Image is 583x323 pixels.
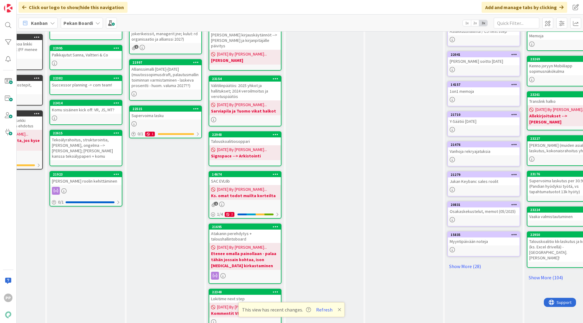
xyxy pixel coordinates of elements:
span: This view has recent changes. [242,306,311,313]
div: 15835Myyntipäivään noteja [448,232,520,245]
img: Visit kanbanzone.com [4,4,12,12]
b: Signspace --> Arkistointi [211,153,279,159]
b: [PERSON_NAME] [211,57,279,63]
span: 1 [214,202,218,206]
button: Refresh [314,306,335,314]
span: 1 / 4 [217,211,223,217]
input: Quick Filter... [494,18,539,29]
span: [DATE] By [PERSON_NAME]... [217,244,267,251]
div: Talousennuste 2.0 (myynti: jokerikeissit, managerit jne; kulut: rd organisaatio ja allianssi 2027) [130,24,201,43]
div: 22414 [50,100,122,106]
div: 15835 [448,232,520,237]
div: 21923 [50,172,122,177]
span: 0 / 1 [138,131,143,137]
a: 21923[PERSON_NAME] roolin kehittäminen0/1 [49,171,122,207]
div: 22041 [451,52,520,57]
span: [DATE] By [PERSON_NAME]... [217,304,267,310]
div: 22041 [448,52,520,57]
div: Successor planning -> com team! [50,81,122,89]
a: 21997Allianssimalli [DATE]-[DATE] (muutossopimusdraft, palautusmallin toiminnan varmistaminen - l... [129,59,202,101]
div: 22041[PERSON_NAME] soitto [DATE] [448,52,520,65]
span: Support [13,1,28,8]
a: 20831Osakaskekustelut, memot (05/2025) [447,201,520,227]
div: 22382Successor planning -> com team! [50,76,122,89]
div: 20831Osakaskekustelut, memot (05/2025) [448,202,520,215]
div: Komu sisäinen kick off: VR, JS, MT? [50,106,122,114]
div: Supervoima lasku [130,112,201,119]
a: 22041[PERSON_NAME] soitto [DATE] [447,51,520,76]
div: 1on1 memoja [448,87,520,95]
div: 23154Välitilinpäätös: 2025 yhkot ja hallitukset; 2024 veroilmoitus ja verotuspäätös [209,76,281,100]
div: 1/42 [209,210,281,218]
div: 20831 [448,202,520,207]
div: 21997 [132,60,201,65]
div: Tekoälyrahoitus, strukturointia, [PERSON_NAME], ongelma --> [PERSON_NAME]; [PERSON_NAME] kanssa t... [50,136,122,160]
div: 21476 [451,143,520,147]
div: Jukan Keybanc sales roolit [448,177,520,185]
a: 22382Successor planning -> com team! [49,75,122,95]
div: 21923[PERSON_NAME] roolin kehittäminen [50,172,122,185]
b: Kommentit VR, JM, RV [211,310,279,316]
div: 22414Komu sisäinen kick off: VR, JS, MT? [50,100,122,114]
span: 1x [463,20,471,26]
div: SAC EVL6b [209,177,281,185]
a: 22948Talouskoalitiosoppari[DATE] By [PERSON_NAME]...Signspace --> Arkistointi [209,131,281,166]
div: [PERSON_NAME] soitto [DATE] [448,57,520,65]
b: Ks. omat todot muilta korteilta [211,193,279,199]
div: PP [4,294,12,302]
div: Vanhoja rekryajatuksia [448,147,520,155]
div: 22414 [53,101,122,105]
div: 14674SAC EVL6b [209,172,281,185]
div: 21695Atakanin perehdytys + taloushallintoboard [209,224,281,243]
a: 22515Supervoima lasku0/11 [129,106,202,138]
div: 21710 [451,113,520,117]
div: 22615Tekoälyrahoitus, strukturointia, [PERSON_NAME], ongelma --> [PERSON_NAME]; [PERSON_NAME] kan... [50,130,122,160]
div: 21279 [448,172,520,177]
span: 3x [479,20,487,26]
div: 23154 [209,76,281,82]
img: avatar [4,311,12,319]
span: 0 / 1 [58,199,64,205]
a: Asiakkuushallinta / CS next step [447,21,520,46]
div: 21710Y-Säätiö [DATE] [448,112,520,125]
div: 21279Jukan Keybanc sales roolit [448,172,520,185]
div: 22348 [212,290,281,294]
div: 22515 [130,106,201,112]
div: [PERSON_NAME] kirjauskäytännöt --> [PERSON_NAME] ja kirjanpitäjälle päivitys [209,31,281,50]
div: 21476 [448,142,520,147]
div: 22995Palkkajutut Sanna, Valtteri & Co [50,45,122,59]
div: 1 [145,132,155,136]
div: 21476Vanhoja rekryajatuksia [448,142,520,155]
div: 22948 [212,133,281,137]
span: 1 [135,45,138,49]
a: 21710Y-Säätiö [DATE] [447,111,520,136]
div: 14674 [212,172,281,177]
div: 20831 [451,203,520,207]
div: 21710 [448,112,520,117]
div: 2 [225,212,234,217]
a: Talousennuste 2.0 (myynti: jokerikeissit, managerit jne; kulut: rd organisaatio ja allianssi 2027) [129,18,202,54]
div: 14674 [209,172,281,177]
div: 22515 [132,107,201,111]
div: 22948 [209,132,281,137]
div: 21997Allianssimalli [DATE]-[DATE] (muutossopimusdraft, palautusmallin toiminnan varmistaminen - l... [130,60,201,89]
div: 22948Talouskoalitiosoppari [209,132,281,145]
div: 15835 [451,233,520,237]
div: Lokitime next step [209,295,281,303]
div: Click our logo to show/hide this navigation [19,2,128,13]
a: 15835Myyntipäivään noteja [447,231,520,257]
div: 21695 [212,225,281,229]
div: [PERSON_NAME] kirjauskäytännöt --> [PERSON_NAME] ja kirjanpitäjälle päivitys [209,25,281,50]
div: 0/11 [130,130,201,138]
b: Etenee omalla painollaan - palaa tähän jossain kohtaa, ison [MEDICAL_DATA] kirkastaminen [211,251,279,269]
div: 21997 [130,60,201,65]
div: Osakaskekustelut, memot (05/2025) [448,207,520,215]
a: 141571on1 memoja [447,81,520,106]
span: [DATE] By [PERSON_NAME]... [217,51,267,57]
div: Välitilinpäätös: 2025 yhkot ja hallitukset; 2024 veroilmoitus ja verotuspäätös [209,82,281,100]
div: 22382 [50,76,122,81]
span: [DATE] By [PERSON_NAME]... [217,102,267,108]
div: Y-Säätiö [DATE] [448,117,520,125]
a: 22615Tekoälyrahoitus, strukturointia, [PERSON_NAME], ongelma --> [PERSON_NAME]; [PERSON_NAME] kan... [49,130,122,166]
a: 22995Palkkajutut Sanna, Valtteri & Co [49,45,122,70]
